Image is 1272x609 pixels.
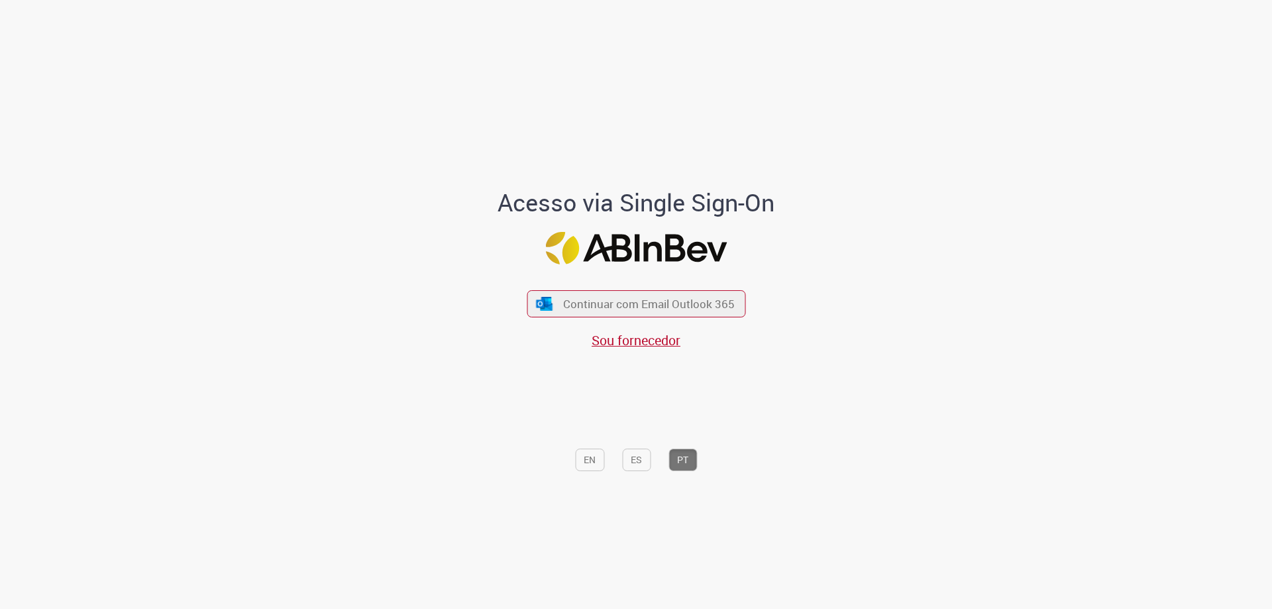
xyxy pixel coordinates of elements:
button: EN [575,449,604,471]
button: PT [668,449,697,471]
h1: Acesso via Single Sign-On [452,190,820,216]
img: Logo ABInBev [545,232,727,264]
button: ícone Azure/Microsoft 360 Continuar com Email Outlook 365 [527,290,745,317]
a: Sou fornecedor [592,331,680,349]
img: ícone Azure/Microsoft 360 [535,297,554,311]
button: ES [622,449,651,471]
span: Continuar com Email Outlook 365 [563,296,735,311]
